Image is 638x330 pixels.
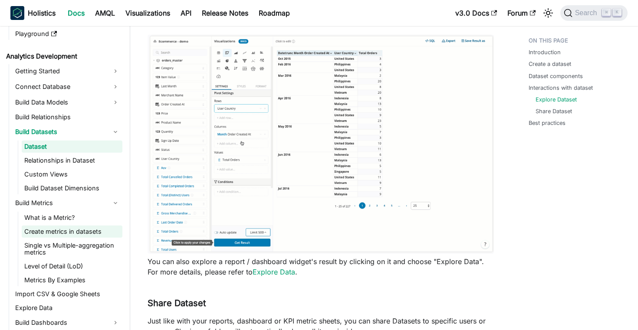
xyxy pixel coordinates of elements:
a: Docs [62,6,90,20]
a: Release Notes [197,6,253,20]
a: Connect Database [13,80,122,94]
a: Import CSV & Google Sheets [13,288,122,300]
button: Search (Command+K) [560,5,628,21]
kbd: ⌘ [602,9,611,16]
a: Dataset [22,140,122,153]
a: HolisticsHolistics [10,6,56,20]
a: Level of Detail (LoD) [22,260,122,272]
a: Introduction [529,48,561,56]
a: Playground [13,28,122,40]
a: Single vs Multiple-aggregation metrics [22,239,122,258]
a: Explore Dataset [536,95,577,104]
a: Share Dataset [536,107,572,115]
a: Analytics Development [3,50,122,62]
a: AMQL [90,6,120,20]
a: Build Datasets [13,125,122,139]
a: Best practices [529,119,566,127]
a: Relationships in Dataset [22,154,122,167]
a: Build Metrics [13,196,122,210]
a: Create a dataset [529,60,571,68]
a: API [175,6,197,20]
b: Holistics [28,8,56,18]
a: Getting Started [13,64,122,78]
a: Explore Data [253,268,295,276]
a: Roadmap [253,6,295,20]
button: Switch between dark and light mode (currently light mode) [541,6,555,20]
a: Visualizations [120,6,175,20]
a: Build Data Models [13,95,122,109]
h3: Share Dataset [148,298,494,309]
p: You can also explore a report / dashboard widget's result by clicking on it and choose "Explore D... [148,256,494,277]
a: Forum [502,6,541,20]
a: Build Dashboards [13,316,122,330]
a: Metrics By Examples [22,274,122,286]
img: Holistics [10,6,24,20]
a: Interactions with dataset [529,84,593,92]
a: Dataset components [529,72,583,80]
a: Explore Data [13,302,122,314]
a: Build Relationships [13,111,122,123]
a: Custom Views [22,168,122,180]
kbd: K [613,9,622,16]
a: Build Dataset Dimensions [22,182,122,194]
span: Search [572,9,602,17]
a: v3.0 Docs [450,6,502,20]
a: Create metrics in datasets [22,225,122,238]
a: What is a Metric? [22,212,122,224]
